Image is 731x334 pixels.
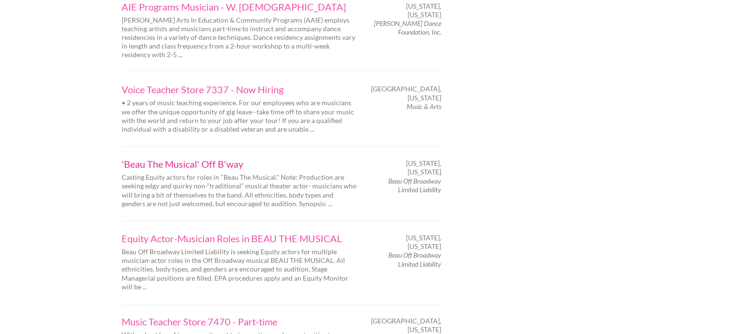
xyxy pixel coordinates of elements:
span: [US_STATE], [US_STATE] [374,159,441,176]
span: [GEOGRAPHIC_DATA], [US_STATE] [371,317,441,334]
span: [GEOGRAPHIC_DATA], [US_STATE] [371,85,441,102]
em: [PERSON_NAME] Dance Foundation, Inc. [374,19,441,36]
em: Music & Arts [407,102,441,111]
span: [US_STATE], [US_STATE] [374,2,441,19]
p: [PERSON_NAME] Arts In Education & Community Programs (AAIE) employs teaching artists and musician... [122,16,357,60]
span: [US_STATE], [US_STATE] [374,234,441,251]
a: 'Beau The Musical' Off B'way [122,159,357,169]
p: • 2 years of music teaching experience. For our employees who are musicians we offer the unique o... [122,99,357,134]
em: Beau Off Broadway Limited Liability [388,177,441,194]
em: Beau Off Broadway Limited Liability [388,251,441,268]
p: Casting Equity actors for roles in "Beau The Musical." Note: Production are seeking edgy and quir... [122,173,357,208]
a: Music Teacher Store 7470 - Part-time [122,317,357,326]
a: Equity Actor-Musician Roles in BEAU THE MUSICAL [122,234,357,243]
p: Beau Off Broadway Limited Liability is seeking Equity actors for multiple musician-actor roles in... [122,247,357,291]
a: AIE Programs Musician - W. [DEMOGRAPHIC_DATA] [122,2,357,12]
a: Voice Teacher Store 7337 - Now Hiring [122,85,357,94]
